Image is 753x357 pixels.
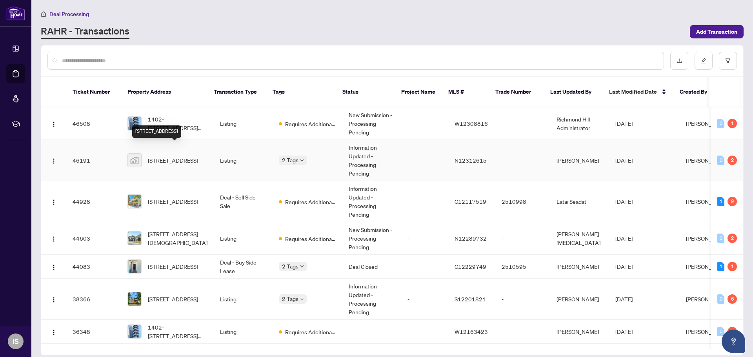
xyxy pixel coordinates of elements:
[13,336,19,347] span: IS
[285,120,336,128] span: Requires Additional Docs
[401,222,448,255] td: -
[550,320,609,344] td: [PERSON_NAME]
[282,294,298,303] span: 2 Tags
[670,52,688,70] button: download
[128,154,141,167] img: thumbnail-img
[550,222,609,255] td: [PERSON_NAME][MEDICAL_DATA]
[66,181,121,222] td: 44928
[51,158,57,164] img: Logo
[455,120,488,127] span: W12308816
[728,327,737,336] div: 3
[686,198,728,205] span: [PERSON_NAME]
[686,120,728,127] span: [PERSON_NAME]
[401,181,448,222] td: -
[455,157,487,164] span: N12312615
[717,327,724,336] div: 0
[342,279,401,320] td: Information Updated - Processing Pending
[66,140,121,181] td: 46191
[550,181,609,222] td: Latai Seadat
[148,323,207,340] span: 1402-[STREET_ADDRESS][PERSON_NAME]
[148,156,198,165] span: [STREET_ADDRESS]
[615,120,633,127] span: [DATE]
[550,279,609,320] td: [PERSON_NAME]
[550,107,609,140] td: Richmond Hill Administrator
[401,107,448,140] td: -
[615,157,633,164] span: [DATE]
[66,107,121,140] td: 46508
[455,235,487,242] span: N12289732
[148,230,207,247] span: [STREET_ADDRESS][DEMOGRAPHIC_DATA]
[47,154,60,167] button: Logo
[132,125,181,138] div: [STREET_ADDRESS]
[717,262,724,271] div: 1
[550,255,609,279] td: [PERSON_NAME]
[609,87,657,96] span: Last Modified Date
[214,107,273,140] td: Listing
[66,320,121,344] td: 36348
[455,328,488,335] span: W12163423
[495,320,550,344] td: -
[401,255,448,279] td: -
[6,6,25,20] img: logo
[615,263,633,270] span: [DATE]
[686,235,728,242] span: [PERSON_NAME]
[285,198,336,206] span: Requires Additional Docs
[47,117,60,130] button: Logo
[336,77,395,107] th: Status
[495,222,550,255] td: -
[300,265,304,268] span: down
[214,320,273,344] td: Listing
[690,25,744,38] button: Add Transaction
[285,328,336,336] span: Requires Additional Docs
[214,140,273,181] td: Listing
[495,279,550,320] td: -
[728,262,737,271] div: 1
[148,197,198,206] span: [STREET_ADDRESS]
[342,320,401,344] td: -
[686,263,728,270] span: [PERSON_NAME]
[725,58,731,63] span: filter
[51,297,57,303] img: Logo
[728,197,737,206] div: 9
[214,222,273,255] td: Listing
[47,260,60,273] button: Logo
[489,77,544,107] th: Trade Number
[719,52,737,70] button: filter
[686,295,728,303] span: [PERSON_NAME]
[717,156,724,165] div: 0
[401,140,448,181] td: -
[148,262,198,271] span: [STREET_ADDRESS]
[285,234,336,243] span: Requires Additional Docs
[128,292,141,306] img: thumbnail-img
[728,294,737,304] div: 6
[342,255,401,279] td: Deal Closed
[615,235,633,242] span: [DATE]
[686,157,728,164] span: [PERSON_NAME]
[342,140,401,181] td: Information Updated - Processing Pending
[66,255,121,279] td: 44083
[701,58,706,63] span: edit
[148,295,198,303] span: [STREET_ADDRESS]
[300,297,304,301] span: down
[47,325,60,338] button: Logo
[455,198,486,205] span: C12117519
[128,325,141,338] img: thumbnail-img
[282,262,298,271] span: 2 Tags
[455,263,486,270] span: C12229749
[615,198,633,205] span: [DATE]
[603,77,673,107] th: Last Modified Date
[41,25,129,39] a: RAHR - Transactions
[495,107,550,140] td: -
[677,58,682,63] span: download
[717,197,724,206] div: 1
[550,140,609,181] td: [PERSON_NAME]
[717,234,724,243] div: 0
[66,222,121,255] td: 44603
[728,234,737,243] div: 2
[66,77,121,107] th: Ticket Number
[266,77,336,107] th: Tags
[47,293,60,305] button: Logo
[696,25,737,38] span: Add Transaction
[495,181,550,222] td: 2510998
[728,119,737,128] div: 1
